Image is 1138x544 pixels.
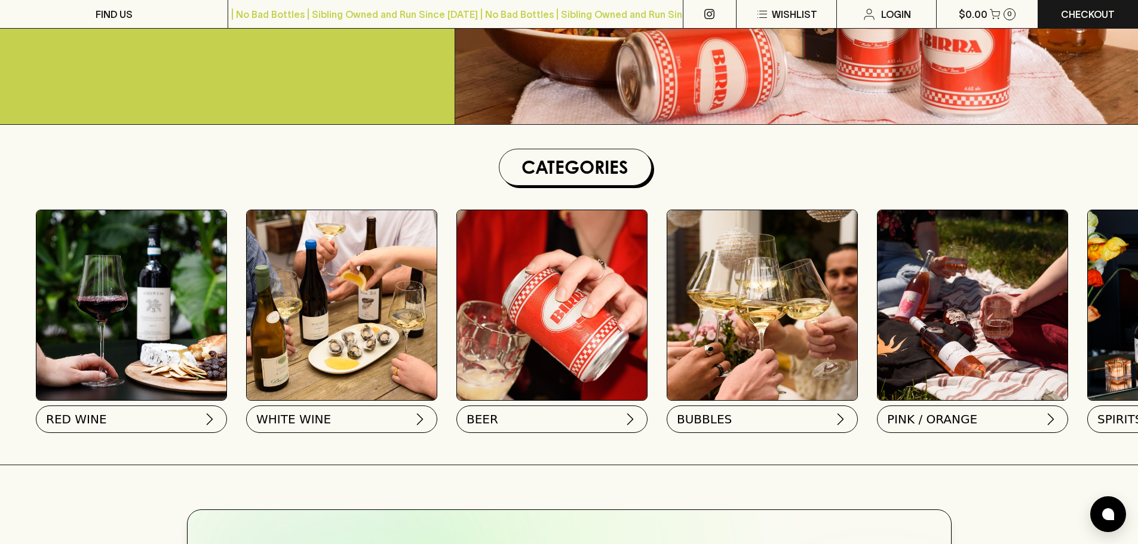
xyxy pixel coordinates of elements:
[467,411,498,428] span: BEER
[46,411,107,428] span: RED WINE
[623,412,637,426] img: chevron-right.svg
[878,210,1068,400] img: gospel_collab-2 1
[203,412,217,426] img: chevron-right.svg
[246,405,437,433] button: WHITE WINE
[1061,7,1115,21] p: Checkout
[256,411,331,428] span: WHITE WINE
[1007,11,1012,17] p: 0
[667,210,857,400] img: 2022_Festive_Campaign_INSTA-16 1
[1102,508,1114,520] img: bubble-icon
[1044,412,1058,426] img: chevron-right.svg
[772,7,817,21] p: Wishlist
[413,412,427,426] img: chevron-right.svg
[667,405,858,433] button: BUBBLES
[504,154,646,180] h1: Categories
[96,7,133,21] p: FIND US
[456,405,648,433] button: BEER
[677,411,732,428] span: BUBBLES
[877,405,1068,433] button: PINK / ORANGE
[881,7,911,21] p: Login
[887,411,977,428] span: PINK / ORANGE
[36,405,227,433] button: RED WINE
[247,210,437,400] img: optimise
[36,210,226,400] img: Red Wine Tasting
[833,412,848,426] img: chevron-right.svg
[457,210,647,400] img: BIRRA_GOOD-TIMES_INSTA-2 1/optimise?auth=Mjk3MjY0ODMzMw__
[959,7,987,21] p: $0.00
